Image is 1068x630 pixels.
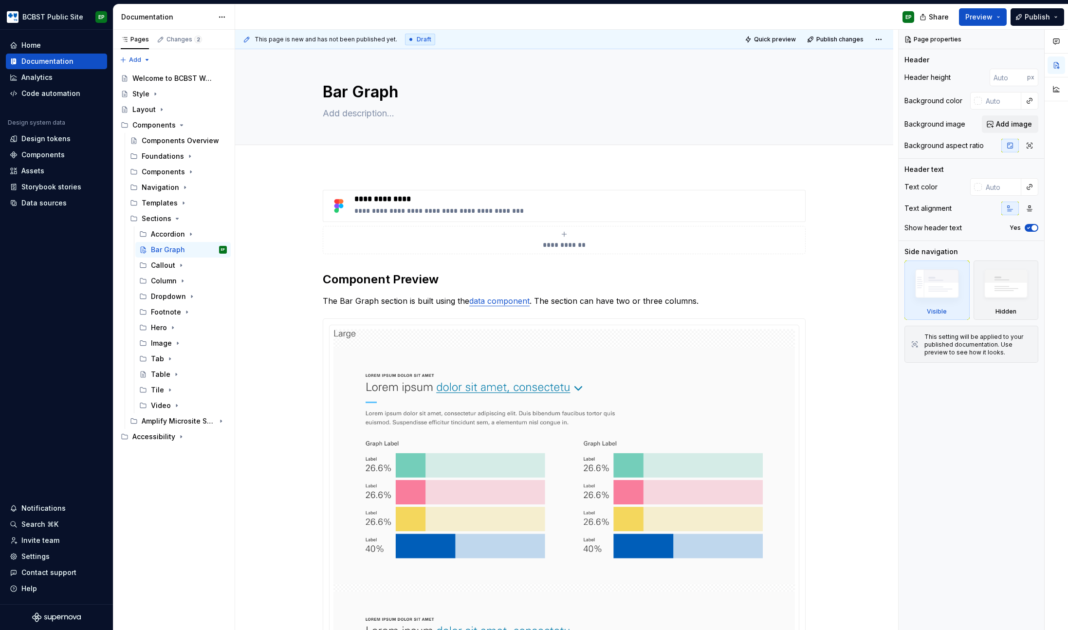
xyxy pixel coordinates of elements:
[974,260,1039,320] div: Hidden
[151,401,171,410] div: Video
[117,71,231,86] a: Welcome to BCBST Web
[117,71,231,445] div: Page tree
[8,119,65,127] div: Design system data
[151,323,167,333] div: Hero
[135,242,231,258] a: Bar GraphEP
[904,204,952,213] div: Text alignment
[21,552,50,561] div: Settings
[132,105,156,114] div: Layout
[982,92,1021,110] input: Auto
[905,13,912,21] div: EP
[117,86,231,102] a: Style
[129,56,141,64] span: Add
[6,147,107,163] a: Components
[21,166,44,176] div: Assets
[151,260,175,270] div: Callout
[915,8,955,26] button: Share
[995,308,1016,315] div: Hidden
[6,533,107,548] a: Invite team
[32,612,81,622] svg: Supernova Logo
[126,180,231,195] div: Navigation
[132,432,175,442] div: Accessibility
[117,102,231,117] a: Layout
[135,367,231,382] a: Table
[21,568,76,577] div: Contact support
[904,260,970,320] div: Visible
[904,223,962,233] div: Show header text
[132,120,176,130] div: Components
[221,245,225,255] div: EP
[21,134,71,144] div: Design tokens
[6,500,107,516] button: Notifications
[126,211,231,226] div: Sections
[904,165,944,174] div: Header text
[6,70,107,85] a: Analytics
[135,273,231,289] div: Column
[126,413,231,429] div: Amplify Microsite Sections
[7,11,18,23] img: b44e7a6b-69a5-43df-ae42-963d7259159b.png
[904,96,962,106] div: Background color
[126,148,231,164] div: Foundations
[135,335,231,351] div: Image
[6,37,107,53] a: Home
[142,183,179,192] div: Navigation
[982,178,1021,196] input: Auto
[22,12,83,22] div: BCBST Public Site
[151,245,185,255] div: Bar Graph
[904,119,965,129] div: Background image
[904,247,958,257] div: Side navigation
[135,258,231,273] div: Callout
[6,54,107,69] a: Documentation
[321,80,804,104] textarea: Bar Graph
[6,517,107,532] button: Search ⌘K
[21,56,74,66] div: Documentation
[21,519,58,529] div: Search ⌘K
[126,195,231,211] div: Templates
[323,295,806,307] p: The Bar Graph section is built using the . The section can have two or three columns.
[21,89,80,98] div: Code automation
[126,133,231,148] a: Components Overview
[21,198,67,208] div: Data sources
[21,73,53,82] div: Analytics
[21,503,66,513] div: Notifications
[142,136,219,146] div: Components Overview
[904,141,984,150] div: Background aspect ratio
[142,214,171,223] div: Sections
[135,304,231,320] div: Footnote
[151,292,186,301] div: Dropdown
[135,398,231,413] div: Video
[166,36,202,43] div: Changes
[121,12,213,22] div: Documentation
[6,131,107,147] a: Design tokens
[21,150,65,160] div: Components
[21,584,37,593] div: Help
[151,385,164,395] div: Tile
[6,195,107,211] a: Data sources
[904,182,938,192] div: Text color
[1025,12,1050,22] span: Publish
[142,167,185,177] div: Components
[6,163,107,179] a: Assets
[982,115,1038,133] button: Add image
[929,12,949,22] span: Share
[135,226,231,242] div: Accordion
[126,164,231,180] div: Components
[417,36,431,43] span: Draft
[151,229,185,239] div: Accordion
[6,86,107,101] a: Code automation
[1010,224,1021,232] label: Yes
[21,40,41,50] div: Home
[959,8,1007,26] button: Preview
[469,296,530,306] a: data component
[927,308,947,315] div: Visible
[117,53,153,67] button: Add
[142,151,184,161] div: Foundations
[151,307,181,317] div: Footnote
[135,351,231,367] div: Tab
[135,382,231,398] div: Tile
[816,36,864,43] span: Publish changes
[151,354,164,364] div: Tab
[135,289,231,304] div: Dropdown
[151,370,170,379] div: Table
